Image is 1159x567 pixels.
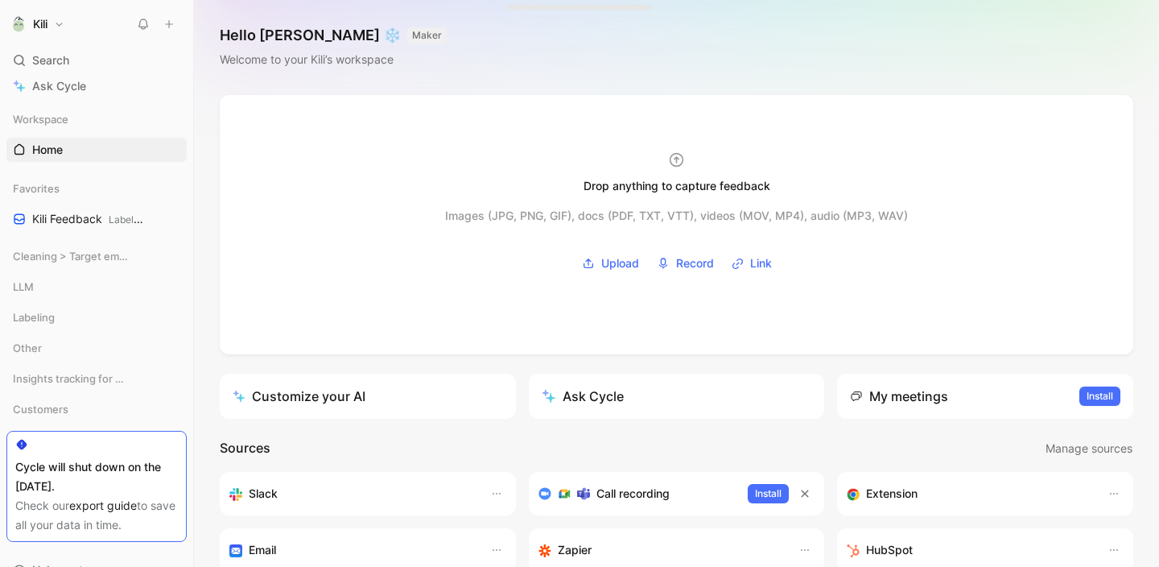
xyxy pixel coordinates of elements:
a: Ask Cycle [6,74,187,98]
span: Cleaning > Target empty views [13,248,128,264]
h3: Zapier [558,540,592,560]
span: Favorites [13,180,60,197]
div: Insights tracking for key clients [6,366,187,391]
div: Images (JPG, PNG, GIF), docs (PDF, TXT, VTT), videos (MOV, MP4), audio (MP3, WAV) [445,206,908,226]
span: Search [32,51,69,70]
div: Labeling [6,305,187,329]
span: Ask Cycle [32,77,86,96]
span: Upload [601,254,639,273]
div: Ask Cycle [542,387,624,406]
div: Other [6,336,187,360]
div: Insights tracking for key clients [6,366,187,395]
span: Insights tracking for key clients [13,370,128,387]
div: Capture feedback from anywhere on the web [847,484,1091,503]
span: LLM [13,279,34,295]
span: Kili Feedback [32,211,146,228]
div: Workspace [6,107,187,131]
img: Kili [10,16,27,32]
div: Sync your customers, send feedback and get updates in Slack [229,484,474,503]
div: Forward emails to your feedback inbox [229,540,474,560]
div: Drop anything to capture feedback [584,176,770,196]
button: Upload [576,251,645,275]
span: Home [32,142,63,158]
div: Check our to save all your data in time. [15,496,178,535]
button: Install [1079,387,1120,406]
button: Link [726,251,777,275]
div: Labeling [6,305,187,334]
div: Record & transcribe meetings from Zoom, Meet & Teams. [538,484,736,503]
div: Customize your AI [233,387,365,406]
h3: Call recording [596,484,670,503]
span: Labeling [13,309,55,325]
button: MAKER [407,27,447,43]
div: Cycle will shut down on the [DATE]. [15,457,178,496]
a: Kili FeedbackLabeling [6,207,187,231]
button: KiliKili [6,13,68,35]
div: Cleaning > Target empty views [6,244,187,268]
div: Welcome to your Kili’s workspace [220,50,447,69]
span: Install [755,486,782,502]
div: LLM [6,275,187,299]
a: export guide [69,499,137,512]
div: LLM [6,275,187,304]
h3: Slack [249,484,278,503]
span: Labeling [109,213,147,226]
span: Customers [13,401,68,417]
span: Install [1087,388,1113,404]
a: Home [6,138,187,162]
h2: Sources [220,438,270,459]
span: Other [13,340,42,356]
div: Customers [6,397,187,426]
h3: Email [249,540,276,560]
div: Customers [6,397,187,421]
span: Link [750,254,772,273]
h3: Extension [866,484,918,503]
div: Favorites [6,176,187,201]
div: Cleaning > Target empty views [6,244,187,273]
h1: Kili [33,17,47,31]
button: Record [651,251,720,275]
div: Search [6,48,187,72]
span: Workspace [13,111,68,127]
div: Other [6,336,187,365]
h3: HubSpot [866,540,913,560]
button: Install [748,484,789,503]
div: Capture feedback from thousands of sources with Zapier (survey results, recordings, sheets, etc). [538,540,783,560]
button: Ask Cycle [529,374,825,419]
h1: Hello [PERSON_NAME] ❄️ [220,26,447,45]
a: Customize your AI [220,374,516,419]
button: Manage sources [1045,438,1133,459]
span: Record [676,254,714,273]
span: Manage sources [1046,439,1132,458]
div: My meetings [850,387,948,406]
